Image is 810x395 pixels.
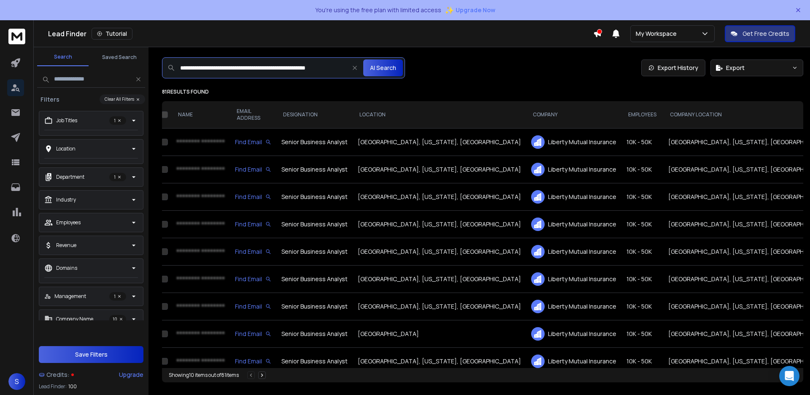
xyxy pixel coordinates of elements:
span: ✨ [445,4,454,16]
div: Liberty Mutual Insurance [531,218,616,231]
td: Senior Business Analyst [276,211,353,238]
th: LOCATION [353,101,526,129]
p: My Workspace [636,30,680,38]
p: 81 results found [162,89,803,95]
h3: Filters [37,95,63,104]
div: Showing 10 items out of 81 items [169,372,239,379]
p: Company Name [56,316,93,322]
p: 1 [109,292,126,301]
div: Find Email [235,193,271,201]
div: Find Email [235,165,271,174]
div: Open Intercom Messenger [779,366,799,386]
td: [GEOGRAPHIC_DATA], [US_STATE], [GEOGRAPHIC_DATA] [353,348,526,375]
div: Liberty Mutual Insurance [531,327,616,341]
td: Senior Business Analyst [276,238,353,266]
div: Lead Finder [48,28,593,40]
button: Save Filters [39,346,143,363]
td: 10K - 50K [621,238,663,266]
th: COMPANY [526,101,621,129]
div: Liberty Mutual Insurance [531,355,616,368]
div: Find Email [235,138,271,146]
td: Senior Business Analyst [276,183,353,211]
button: ✨Upgrade Now [445,2,495,19]
button: Search [37,48,89,66]
div: Liberty Mutual Insurance [531,190,616,204]
td: 10K - 50K [621,320,663,348]
td: [GEOGRAPHIC_DATA], [US_STATE], [GEOGRAPHIC_DATA] [353,293,526,320]
a: Credits:Upgrade [39,366,143,383]
span: 100 [68,383,77,390]
p: Location [56,145,76,152]
div: Find Email [235,330,271,338]
td: Senior Business Analyst [276,129,353,156]
div: Find Email [235,247,271,256]
div: Liberty Mutual Insurance [531,272,616,286]
button: Clear All Filters [100,94,145,104]
td: 10K - 50K [621,293,663,320]
td: 10K - 50K [621,129,663,156]
td: [GEOGRAPHIC_DATA], [US_STATE], [GEOGRAPHIC_DATA] [353,238,526,266]
th: NAME [171,101,230,129]
div: Find Email [235,357,271,365]
div: Liberty Mutual Insurance [531,300,616,313]
button: AI Search [363,59,403,76]
th: EMAIL ADDRESS [230,101,276,129]
td: [GEOGRAPHIC_DATA], [US_STATE], [GEOGRAPHIC_DATA] [353,183,526,211]
td: Senior Business Analyst [276,266,353,293]
p: Management [54,293,86,300]
td: [GEOGRAPHIC_DATA], [US_STATE], [GEOGRAPHIC_DATA] [353,156,526,183]
p: Industry [56,196,76,203]
p: 10 [109,315,126,323]
div: Find Email [235,220,271,228]
td: [GEOGRAPHIC_DATA], [US_STATE], [GEOGRAPHIC_DATA] [353,266,526,293]
p: Employees [56,219,81,226]
p: Get Free Credits [742,30,789,38]
td: Senior Business Analyst [276,348,353,375]
td: [GEOGRAPHIC_DATA] [353,320,526,348]
span: Export [726,64,745,72]
td: 10K - 50K [621,211,663,238]
div: Find Email [235,275,271,283]
a: Export History [641,59,705,76]
th: EMPLOYEES [621,101,663,129]
p: You're using the free plan with limited access [315,6,441,14]
td: 10K - 50K [621,183,663,211]
div: Liberty Mutual Insurance [531,163,616,176]
p: 1 [109,173,126,181]
th: DESIGNATION [276,101,353,129]
td: 10K - 50K [621,266,663,293]
div: Liberty Mutual Insurance [531,245,616,258]
td: Senior Business Analyst [276,320,353,348]
span: Credits: [46,371,70,379]
p: Domains [56,265,77,271]
button: S [8,373,25,390]
td: Senior Business Analyst [276,293,353,320]
div: Upgrade [119,371,143,379]
p: 1 [109,116,126,125]
p: Job Titles [56,117,77,124]
td: [GEOGRAPHIC_DATA], [US_STATE], [GEOGRAPHIC_DATA] [353,129,526,156]
p: Revenue [56,242,76,249]
button: Get Free Credits [725,25,795,42]
button: Tutorial [92,28,132,40]
div: Liberty Mutual Insurance [531,135,616,149]
button: Saved Search [94,49,145,66]
td: Senior Business Analyst [276,156,353,183]
p: Lead Finder: [39,383,67,390]
p: Department [56,174,84,180]
span: Upgrade Now [456,6,495,14]
td: 10K - 50K [621,156,663,183]
td: [GEOGRAPHIC_DATA], [US_STATE], [GEOGRAPHIC_DATA] [353,211,526,238]
div: Find Email [235,302,271,311]
td: 10K - 50K [621,348,663,375]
